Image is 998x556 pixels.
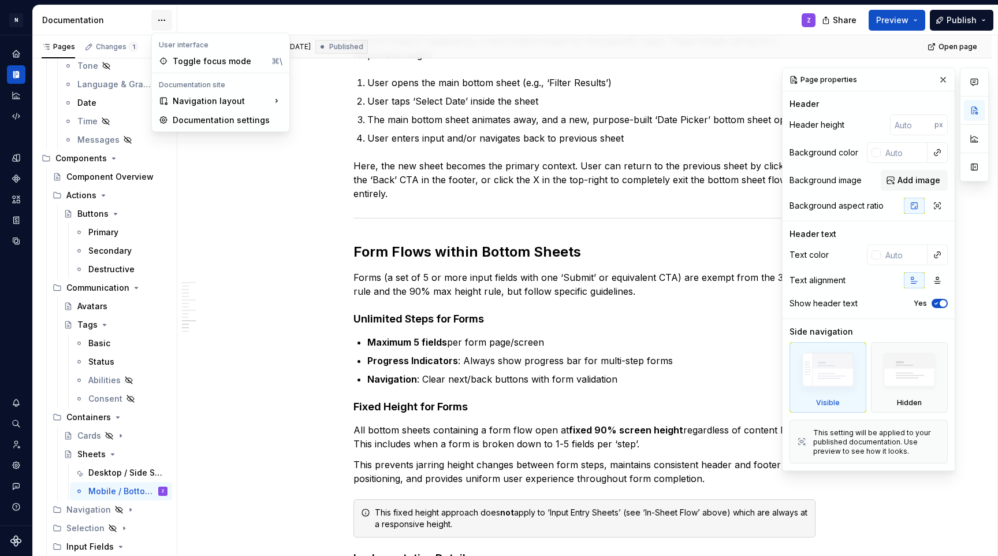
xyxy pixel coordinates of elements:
[271,55,282,67] div: ⌘\
[154,80,287,90] div: Documentation site
[154,92,287,110] div: Navigation layout
[173,55,267,67] div: Toggle focus mode
[154,40,287,50] div: User interface
[173,114,282,126] div: Documentation settings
